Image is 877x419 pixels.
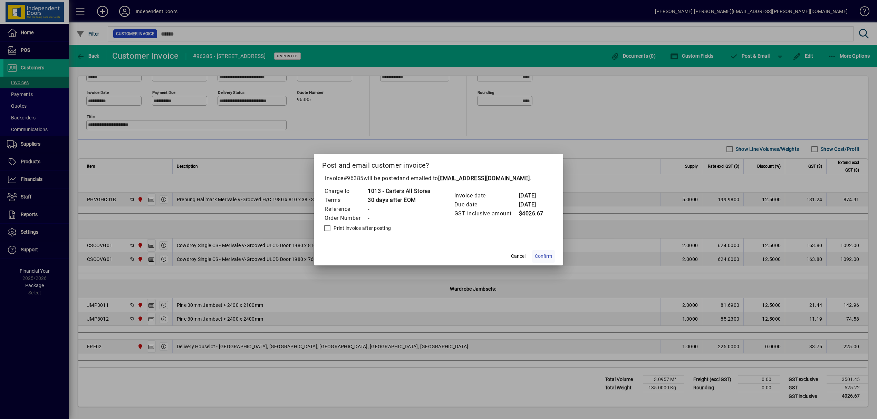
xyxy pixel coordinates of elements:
span: #96385 [344,175,364,182]
p: Invoice will be posted . [322,174,555,183]
span: Confirm [535,253,552,260]
td: [DATE] [519,191,546,200]
td: Reference [324,205,367,214]
td: Invoice date [454,191,519,200]
h2: Post and email customer invoice? [314,154,563,174]
td: GST inclusive amount [454,209,519,218]
td: [DATE] [519,200,546,209]
td: Due date [454,200,519,209]
td: 1013 - Carters All Stores [367,187,431,196]
td: - [367,214,431,223]
td: 30 days after EOM [367,196,431,205]
button: Confirm [532,250,555,263]
td: - [367,205,431,214]
td: $4026.67 [519,209,546,218]
td: Order Number [324,214,367,223]
b: [EMAIL_ADDRESS][DOMAIN_NAME] [438,175,530,182]
span: Cancel [511,253,526,260]
label: Print invoice after posting [332,225,391,232]
button: Cancel [507,250,529,263]
td: Charge to [324,187,367,196]
td: Terms [324,196,367,205]
span: and emailed to [399,175,530,182]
